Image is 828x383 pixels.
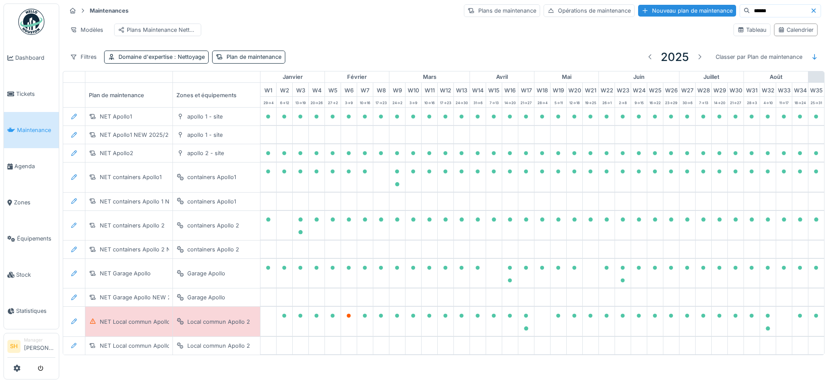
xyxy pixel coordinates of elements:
[712,83,727,96] div: W 29
[17,234,55,243] span: Équipements
[24,337,55,343] div: Manager
[502,83,518,96] div: W 16
[661,50,689,64] h3: 2025
[778,26,814,34] div: Calendrier
[454,97,470,107] div: 24 -> 30
[277,97,292,107] div: 6 -> 12
[792,83,808,96] div: W 34
[567,83,582,96] div: W 20
[7,337,55,358] a: SH Manager[PERSON_NAME]
[100,245,212,254] div: NET containers Apollo 2 NEW 2025/2026
[438,83,453,96] div: W 12
[663,97,679,107] div: 23 -> 29
[187,245,239,254] div: containers Apollo 2
[615,97,631,107] div: 2 -> 8
[66,24,107,36] div: Modèles
[502,97,518,107] div: 14 -> 20
[4,257,59,293] a: Stock
[760,83,776,96] div: W 32
[406,83,421,96] div: W 10
[518,97,534,107] div: 21 -> 27
[776,97,792,107] div: 11 -> 17
[187,293,225,302] div: Garage Apollo
[293,83,308,96] div: W 3
[4,220,59,257] a: Équipements
[172,54,205,60] span: : Nettoyage
[373,97,389,107] div: 17 -> 23
[583,97,598,107] div: 19 -> 25
[4,112,59,148] a: Maintenance
[422,97,437,107] div: 10 -> 16
[728,97,744,107] div: 21 -> 27
[15,54,55,62] span: Dashboard
[631,97,647,107] div: 9 -> 15
[325,83,341,96] div: W 5
[776,83,792,96] div: W 33
[679,83,695,96] div: W 27
[486,97,502,107] div: 7 -> 13
[100,197,210,206] div: NET containers Apollo 1 NEW 2025/2026
[100,173,162,181] div: NET containers Apollo1
[260,71,324,83] div: janvier
[389,71,470,83] div: mars
[293,97,308,107] div: 13 -> 19
[534,71,598,83] div: mai
[187,269,225,278] div: Garage Apollo
[187,149,224,157] div: apollo 2 - site
[760,97,776,107] div: 4 -> 10
[551,83,566,96] div: W 19
[534,97,550,107] div: 28 -> 4
[638,5,736,17] div: Nouveau plan de maintenance
[14,162,55,170] span: Agenda
[100,112,132,121] div: NET Apollo1
[454,83,470,96] div: W 13
[583,83,598,96] div: W 21
[647,83,663,96] div: W 25
[309,83,324,96] div: W 4
[744,71,808,83] div: août
[792,97,808,107] div: 18 -> 24
[85,83,172,107] div: Plan de maintenance
[16,307,55,315] span: Statistiques
[100,131,179,139] div: NET Apollo1 NEW 2025/2026
[631,83,647,96] div: W 24
[4,148,59,184] a: Agenda
[599,83,615,96] div: W 22
[373,83,389,96] div: W 8
[4,40,59,76] a: Dashboard
[325,97,341,107] div: 27 -> 2
[7,340,20,353] li: SH
[341,97,357,107] div: 3 -> 9
[357,83,373,96] div: W 7
[260,97,276,107] div: 29 -> 4
[309,97,324,107] div: 20 -> 26
[808,83,824,96] div: W 35
[187,173,236,181] div: containers Apollo1
[4,76,59,112] a: Tickets
[696,83,711,96] div: W 28
[277,83,292,96] div: W 2
[567,97,582,107] div: 12 -> 18
[422,83,437,96] div: W 11
[470,97,486,107] div: 31 -> 6
[187,342,250,350] div: Local commun Apollo 2
[647,97,663,107] div: 16 -> 22
[16,90,55,98] span: Tickets
[712,97,727,107] div: 14 -> 20
[341,83,357,96] div: W 6
[325,71,389,83] div: février
[14,198,55,207] span: Zones
[737,26,767,34] div: Tableau
[744,97,760,107] div: 28 -> 3
[551,97,566,107] div: 5 -> 11
[712,51,806,63] div: Classer par Plan de maintenance
[4,293,59,329] a: Statistiques
[100,293,198,302] div: NET Garage Apollo NEW 2025/2026
[187,221,239,230] div: containers Apollo 2
[599,71,679,83] div: juin
[187,131,223,139] div: apollo 1 - site
[118,53,205,61] div: Domaine d'expertise
[470,71,534,83] div: avril
[679,97,695,107] div: 30 -> 6
[389,97,405,107] div: 24 -> 2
